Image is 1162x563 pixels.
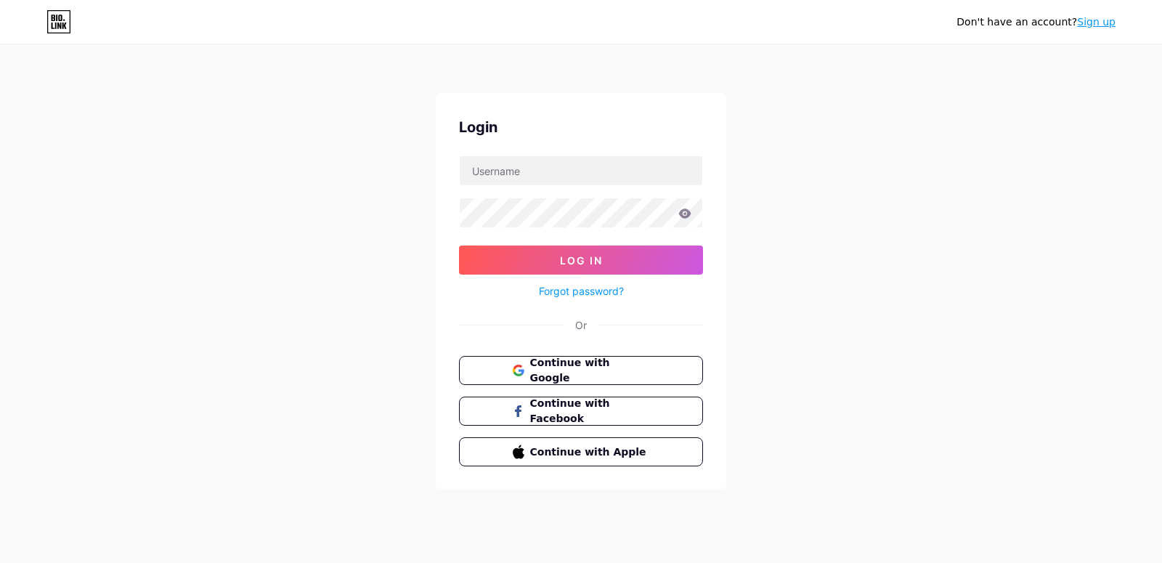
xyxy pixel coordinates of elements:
[459,397,703,426] button: Continue with Facebook
[459,246,703,275] button: Log In
[460,156,702,185] input: Username
[459,437,703,466] button: Continue with Apple
[1077,16,1116,28] a: Sign up
[560,254,603,267] span: Log In
[459,356,703,385] button: Continue with Google
[956,15,1116,30] div: Don't have an account?
[575,317,587,333] div: Or
[530,355,650,386] span: Continue with Google
[459,116,703,138] div: Login
[539,283,624,299] a: Forgot password?
[530,396,650,426] span: Continue with Facebook
[530,445,650,460] span: Continue with Apple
